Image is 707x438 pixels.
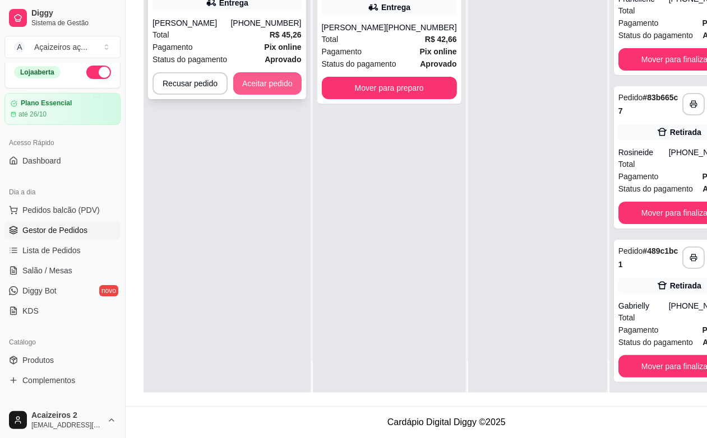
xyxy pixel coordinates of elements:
[618,29,693,41] span: Status do pagamento
[4,134,121,152] div: Acesso Rápido
[4,183,121,201] div: Dia a dia
[4,351,121,369] a: Produtos
[31,18,116,27] span: Sistema de Gestão
[381,2,410,13] div: Entrega
[233,72,302,95] button: Aceitar pedido
[14,41,25,53] span: A
[22,245,81,256] span: Lista de Pedidos
[618,336,693,348] span: Status do pagamento
[14,66,61,78] div: Loja aberta
[22,355,54,366] span: Produtos
[231,17,302,29] div: [PHONE_NUMBER]
[22,305,39,316] span: KDS
[420,59,456,68] strong: aprovado
[618,246,678,269] strong: # 489c1bc1
[425,35,457,44] strong: R$ 42,66
[420,47,457,56] strong: Pix online
[4,407,121,434] button: Acaizeiros 2[EMAIL_ADDRESS][DOMAIN_NAME]
[34,41,87,53] div: Açaizeiros aç ...
[4,262,121,279] a: Salão / Mesas
[153,29,169,41] span: Total
[153,17,231,29] div: [PERSON_NAME]
[19,110,47,119] article: até 26/10
[4,371,121,389] a: Complementos
[22,375,75,386] span: Complementos
[618,324,659,336] span: Pagamento
[618,311,635,324] span: Total
[4,152,121,170] a: Dashboard
[322,77,457,99] button: Mover para preparo
[22,155,61,166] span: Dashboard
[618,93,643,102] span: Pedido
[618,246,643,255] span: Pedido
[322,33,339,45] span: Total
[322,58,396,70] span: Status do pagamento
[618,183,693,195] span: Status do pagamento
[386,22,457,33] div: [PHONE_NUMBER]
[22,265,72,276] span: Salão / Mesas
[86,66,111,79] button: Alterar Status
[153,72,228,95] button: Recusar pedido
[618,4,635,17] span: Total
[618,170,659,183] span: Pagamento
[322,45,362,58] span: Pagamento
[4,221,121,239] a: Gestor de Pedidos
[670,127,701,138] div: Retirada
[265,55,301,64] strong: aprovado
[153,53,227,66] span: Status do pagamento
[4,302,121,320] a: KDS
[4,93,121,125] a: Plano Essencialaté 26/10
[31,8,116,18] span: Diggy
[670,280,701,291] div: Retirada
[22,204,100,216] span: Pedidos balcão (PDV)
[4,201,121,219] button: Pedidos balcão (PDV)
[322,22,386,33] div: [PERSON_NAME]
[21,99,72,108] article: Plano Essencial
[270,30,302,39] strong: R$ 45,26
[4,333,121,351] div: Catálogo
[22,285,57,296] span: Diggy Bot
[153,41,193,53] span: Pagamento
[618,17,659,29] span: Pagamento
[22,225,87,236] span: Gestor de Pedidos
[4,4,121,31] a: DiggySistema de Gestão
[4,282,121,300] a: Diggy Botnovo
[4,36,121,58] button: Select a team
[264,43,301,52] strong: Pix online
[618,147,669,158] div: Rosineide
[4,241,121,259] a: Lista de Pedidos
[618,300,669,311] div: Gabrielly
[618,93,678,115] strong: # 83b665c7
[31,421,103,430] span: [EMAIL_ADDRESS][DOMAIN_NAME]
[31,411,103,421] span: Acaizeiros 2
[618,158,635,170] span: Total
